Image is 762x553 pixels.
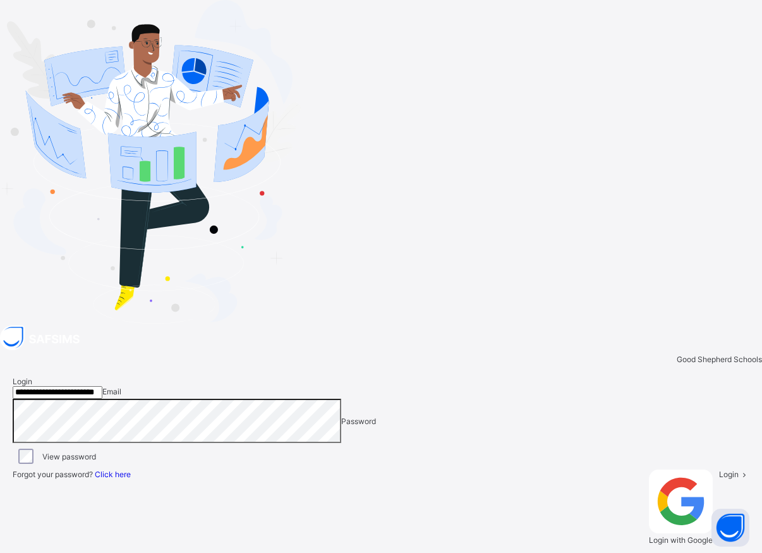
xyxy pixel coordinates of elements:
span: Email [102,387,121,396]
button: Open asap [711,509,749,547]
span: Forgot your password? [13,470,131,479]
span: Login [719,470,739,479]
label: View password [42,452,96,461]
span: Login with Google [649,535,713,545]
span: Login [13,377,32,386]
span: Good Shepherd Schools [677,355,762,364]
span: Password [341,416,376,426]
a: Click here [95,470,131,479]
img: google.396cfc9801f0270233282035f929180a.svg [649,470,713,533]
